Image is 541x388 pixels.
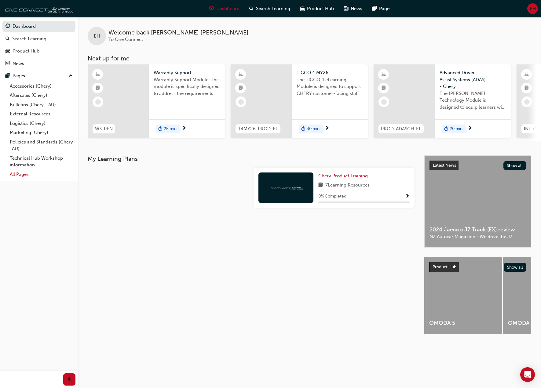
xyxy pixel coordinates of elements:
[440,69,506,90] span: Advanced Driver Assist Systems (ADAS) - Chery
[231,64,368,138] a: T4MY26-PROD-ELTIGGO 4 MY26The TIGGO 4 eLearning Module is designed to support CHERY customer-faci...
[381,125,421,132] span: PROD-ADASCH-EL
[318,182,323,189] span: book-icon
[95,99,101,105] span: learningRecordVerb_NONE-icon
[7,119,75,128] a: Logistics (Chery)
[424,155,531,248] a: Latest NewsShow all2024 Jaecoo J7 Track (EX) reviewNZ Autocar Magazine - We drive the J7.
[2,58,75,69] a: News
[430,233,526,240] span: NZ Autocar Magazine - We drive the J7.
[520,367,535,382] div: Open Intercom Messenger
[108,29,248,36] span: Welcome back , [PERSON_NAME] [PERSON_NAME]
[450,125,464,132] span: 20 mins
[2,21,75,32] a: Dashboard
[372,5,377,13] span: pages-icon
[13,60,24,67] div: News
[295,2,339,15] a: car-iconProduct Hub
[530,5,536,12] span: EH
[300,5,305,13] span: car-icon
[164,125,178,132] span: 25 mins
[429,262,526,272] a: Product HubShow all
[7,170,75,179] a: All Pages
[344,5,348,13] span: news-icon
[351,5,362,12] span: News
[239,84,243,92] span: booktick-icon
[88,64,225,138] a: WS-PENWarranty SupportWarranty Support Module. This module is specifically designed to address th...
[13,72,25,79] div: Pages
[381,99,387,105] span: learningRecordVerb_NONE-icon
[525,71,529,78] span: learningResourceType_ELEARNING-icon
[527,3,538,14] button: EH
[244,2,295,15] a: search-iconSearch Learning
[94,33,100,40] span: EH
[7,82,75,91] a: Accessories (Chery)
[424,257,502,334] a: OMODA 5
[2,70,75,82] button: Pages
[318,173,368,179] span: Chery Product Training
[325,126,329,131] span: next-icon
[96,84,100,92] span: booktick-icon
[108,37,143,42] span: To One Connect
[301,125,305,133] span: duration-icon
[2,33,75,45] a: Search Learning
[238,125,278,132] span: T4MY26-PROD-EL
[468,126,472,131] span: next-icon
[503,161,526,170] button: Show all
[154,69,220,76] span: Warranty Support
[5,73,10,79] span: pages-icon
[325,182,370,189] span: 7 Learning Resources
[379,5,392,12] span: Pages
[504,263,527,272] button: Show all
[69,72,73,80] span: up-icon
[7,109,75,119] a: External Resources
[367,2,397,15] a: pages-iconPages
[318,172,370,179] a: Chery Product Training
[256,5,290,12] span: Search Learning
[5,24,10,29] span: guage-icon
[307,5,334,12] span: Product Hub
[307,125,321,132] span: 30 mins
[433,264,456,270] span: Product Hub
[209,5,214,13] span: guage-icon
[204,2,244,15] a: guage-iconDashboard
[2,45,75,57] a: Product Hub
[405,193,410,200] button: Show Progress
[216,5,239,12] span: Dashboard
[433,163,456,168] span: Latest News
[154,76,220,97] span: Warranty Support Module. This module is specifically designed to address the requirements and pro...
[3,2,73,15] img: oneconnect
[440,90,506,111] span: The [PERSON_NAME] Technology Module is designed to equip learners with essential knowledge about ...
[2,20,75,70] button: DashboardSearch LearningProduct HubNews
[12,35,46,42] div: Search Learning
[95,125,113,132] span: WS-PEN
[405,194,410,199] span: Show Progress
[444,125,448,133] span: duration-icon
[269,185,303,190] img: oneconnect
[430,226,526,233] span: 2024 Jaecoo J7 Track (EX) review
[382,84,386,92] span: booktick-icon
[88,155,415,162] h3: My Learning Plans
[318,193,346,200] span: 0 % Completed
[158,125,163,133] span: duration-icon
[339,2,367,15] a: news-iconNews
[96,71,100,78] span: learningResourceType_ELEARNING-icon
[7,154,75,170] a: Technical Hub Workshop information
[430,161,526,170] a: Latest NewsShow all
[7,91,75,100] a: Aftersales (Chery)
[5,61,10,67] span: news-icon
[429,320,497,327] span: OMODA 5
[78,55,541,62] h3: Next up for me
[5,36,10,42] span: search-icon
[374,64,511,138] a: PROD-ADASCH-ELAdvanced Driver Assist Systems (ADAS) - CheryThe [PERSON_NAME] Technology Module is...
[7,128,75,137] a: Marketing (Chery)
[67,376,72,383] span: prev-icon
[13,48,39,55] div: Product Hub
[297,76,363,97] span: The TIGGO 4 eLearning Module is designed to support CHERY customer-facing staff with the product ...
[382,71,386,78] span: learningResourceType_ELEARNING-icon
[297,69,363,76] span: TIGGO 4 MY26
[249,5,254,13] span: search-icon
[5,49,10,54] span: car-icon
[7,137,75,154] a: Policies and Standards (Chery -AU)
[239,71,243,78] span: learningResourceType_ELEARNING-icon
[7,100,75,110] a: Bulletins (Chery - AU)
